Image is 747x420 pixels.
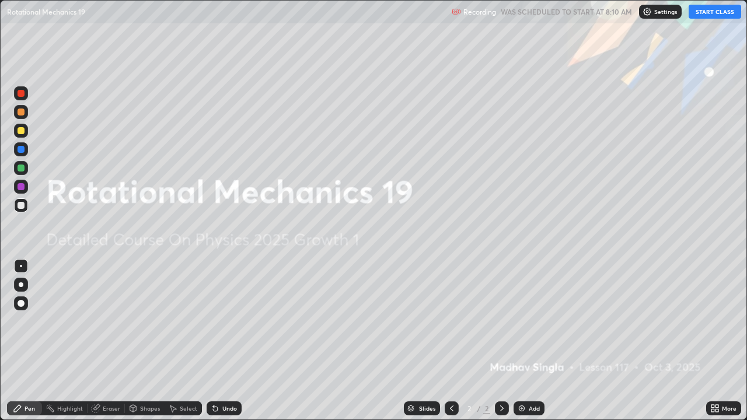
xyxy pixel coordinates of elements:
[103,405,120,411] div: Eraser
[180,405,197,411] div: Select
[643,7,652,16] img: class-settings-icons
[654,9,677,15] p: Settings
[140,405,160,411] div: Shapes
[529,405,540,411] div: Add
[483,403,490,414] div: 2
[501,6,632,17] h5: WAS SCHEDULED TO START AT 8:10 AM
[722,405,736,411] div: More
[463,8,496,16] p: Recording
[452,7,461,16] img: recording.375f2c34.svg
[222,405,237,411] div: Undo
[25,405,35,411] div: Pen
[7,7,85,16] p: Rotational Mechanics 19
[419,405,435,411] div: Slides
[463,405,475,412] div: 2
[689,5,741,19] button: START CLASS
[57,405,83,411] div: Highlight
[477,405,481,412] div: /
[517,404,526,413] img: add-slide-button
